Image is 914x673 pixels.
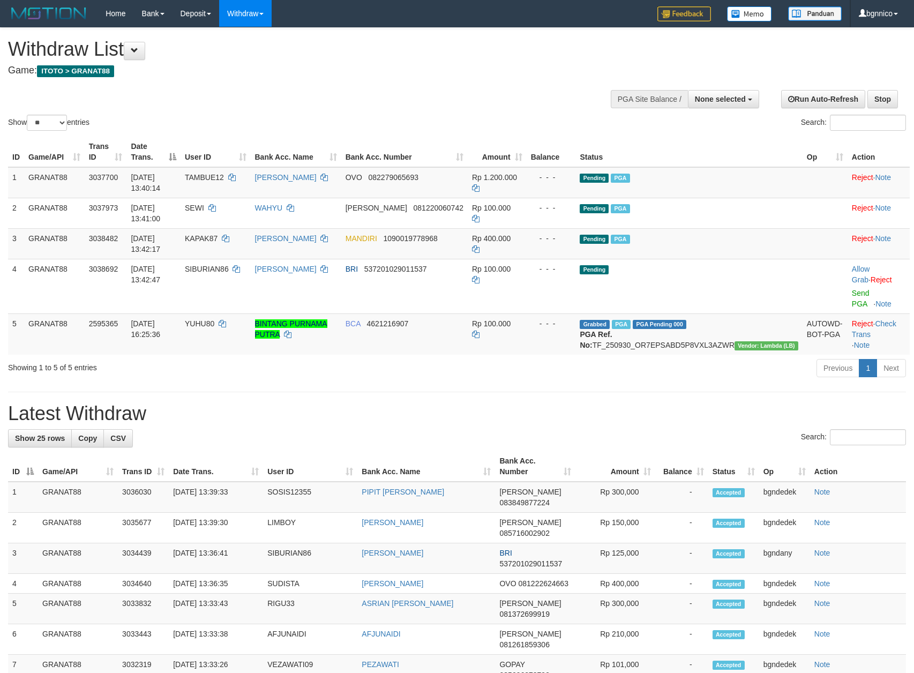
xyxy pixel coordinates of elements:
[8,543,38,574] td: 3
[366,319,408,328] span: Copy 4621216907 to clipboard
[131,234,160,253] span: [DATE] 13:42:17
[814,630,830,638] a: Note
[131,204,160,223] span: [DATE] 13:41:00
[131,319,160,339] span: [DATE] 16:25:36
[8,167,24,198] td: 1
[499,529,549,537] span: Copy 085716002902 to clipboard
[848,259,910,313] td: ·
[103,429,133,447] a: CSV
[655,594,708,624] td: -
[499,599,561,608] span: [PERSON_NAME]
[875,173,891,182] a: Note
[346,319,361,328] span: BCA
[185,265,229,273] span: SIBURIAN86
[575,574,655,594] td: Rp 400,000
[185,204,204,212] span: SEWI
[8,198,24,228] td: 2
[251,137,341,167] th: Bank Acc. Name: activate to sort column ascending
[169,574,263,594] td: [DATE] 13:36:35
[852,319,873,328] a: Reject
[27,115,67,131] select: Showentries
[89,265,118,273] span: 3038692
[472,234,511,243] span: Rp 400.000
[580,265,609,274] span: Pending
[531,233,572,244] div: - - -
[495,451,575,482] th: Bank Acc. Number: activate to sort column ascending
[814,579,830,588] a: Note
[499,630,561,638] span: [PERSON_NAME]
[655,543,708,574] td: -
[727,6,772,21] img: Button%20Memo.svg
[118,624,169,655] td: 3033443
[24,167,85,198] td: GRANAT88
[8,594,38,624] td: 5
[24,313,85,355] td: GRANAT88
[867,90,898,108] a: Stop
[346,204,407,212] span: [PERSON_NAME]
[655,513,708,543] td: -
[24,198,85,228] td: GRANAT88
[24,228,85,259] td: GRANAT88
[263,624,357,655] td: AFJUNAIDI
[859,359,877,377] a: 1
[875,204,891,212] a: Note
[38,513,118,543] td: GRANAT88
[575,624,655,655] td: Rp 210,000
[814,599,830,608] a: Note
[854,341,870,349] a: Note
[852,319,896,339] a: Check Trans
[472,173,517,182] span: Rp 1.200.000
[688,90,759,108] button: None selected
[118,594,169,624] td: 3033832
[814,660,830,669] a: Note
[131,173,160,192] span: [DATE] 13:40:14
[580,174,609,183] span: Pending
[852,289,870,308] a: Send PGA
[575,451,655,482] th: Amount: activate to sort column ascending
[848,198,910,228] td: ·
[118,543,169,574] td: 3034439
[575,513,655,543] td: Rp 150,000
[713,661,745,670] span: Accepted
[803,313,848,355] td: AUTOWD-BOT-PGA
[131,265,160,284] span: [DATE] 13:42:47
[468,137,527,167] th: Amount: activate to sort column ascending
[759,482,810,513] td: bgndedek
[788,6,842,21] img: panduan.png
[8,513,38,543] td: 2
[263,594,357,624] td: RIGU33
[655,574,708,594] td: -
[830,429,906,445] input: Search:
[575,137,802,167] th: Status
[655,482,708,513] td: -
[169,482,263,513] td: [DATE] 13:39:33
[185,173,224,182] span: TAMBUE12
[89,204,118,212] span: 3037973
[24,137,85,167] th: Game/API: activate to sort column ascending
[8,429,72,447] a: Show 25 rows
[875,234,891,243] a: Note
[713,580,745,589] span: Accepted
[8,574,38,594] td: 4
[499,549,512,557] span: BRI
[848,313,910,355] td: · ·
[255,234,317,243] a: [PERSON_NAME]
[759,543,810,574] td: bgndany
[657,6,711,21] img: Feedback.jpg
[852,173,873,182] a: Reject
[118,574,169,594] td: 3034640
[89,234,118,243] span: 3038482
[803,137,848,167] th: Op: activate to sort column ascending
[169,543,263,574] td: [DATE] 13:36:41
[89,173,118,182] span: 3037700
[85,137,127,167] th: Trans ID: activate to sort column ascending
[38,624,118,655] td: GRANAT88
[357,451,495,482] th: Bank Acc. Name: activate to sort column ascending
[362,660,399,669] a: PEZAWATI
[362,579,423,588] a: [PERSON_NAME]
[531,318,572,329] div: - - -
[346,234,377,243] span: MANDIRI
[580,330,612,349] b: PGA Ref. No:
[169,624,263,655] td: [DATE] 13:33:38
[810,451,906,482] th: Action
